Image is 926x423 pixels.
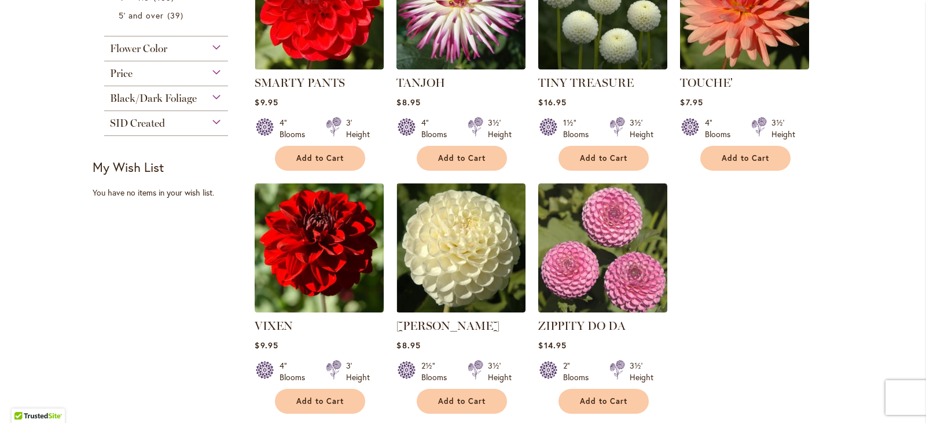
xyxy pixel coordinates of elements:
[580,396,627,406] span: Add to Cart
[580,153,627,163] span: Add to Cart
[280,360,312,383] div: 4" Blooms
[119,9,216,21] a: 5' and over 39
[630,117,653,140] div: 3½' Height
[255,340,278,351] span: $9.95
[110,117,165,130] span: SID Created
[396,340,420,351] span: $8.95
[538,97,566,108] span: $16.95
[680,76,733,90] a: TOUCHE'
[538,319,626,333] a: ZIPPITY DO DA
[538,340,566,351] span: $14.95
[255,97,278,108] span: $9.95
[680,97,703,108] span: $7.95
[396,183,526,312] img: WHITE NETTIE
[488,360,512,383] div: 3½' Height
[538,304,667,315] a: ZIPPITY DO DA
[280,117,312,140] div: 4" Blooms
[396,61,526,72] a: TANJOH
[110,42,167,55] span: Flower Color
[9,382,41,414] iframe: Launch Accessibility Center
[110,92,197,105] span: Black/Dark Foliage
[296,153,344,163] span: Add to Cart
[771,117,795,140] div: 3½' Height
[563,360,596,383] div: 2" Blooms
[255,304,384,315] a: VIXEN
[346,117,370,140] div: 3' Height
[255,183,384,312] img: VIXEN
[722,153,769,163] span: Add to Cart
[421,117,454,140] div: 4" Blooms
[396,319,499,333] a: [PERSON_NAME]
[438,396,486,406] span: Add to Cart
[255,76,345,90] a: SMARTY PANTS
[255,61,384,72] a: SMARTY PANTS
[296,396,344,406] span: Add to Cart
[417,389,507,414] button: Add to Cart
[421,360,454,383] div: 2½" Blooms
[558,389,649,414] button: Add to Cart
[396,76,445,90] a: TANJOH
[700,146,791,171] button: Add to Cart
[119,10,164,21] span: 5' and over
[630,360,653,383] div: 3½' Height
[558,146,649,171] button: Add to Cart
[680,61,809,72] a: TOUCHE'
[563,117,596,140] div: 1½" Blooms
[167,9,186,21] span: 39
[538,61,667,72] a: TINY TREASURE
[538,76,634,90] a: TINY TREASURE
[438,153,486,163] span: Add to Cart
[110,67,133,80] span: Price
[488,117,512,140] div: 3½' Height
[396,304,526,315] a: WHITE NETTIE
[275,146,365,171] button: Add to Cart
[346,360,370,383] div: 3' Height
[93,187,247,198] div: You have no items in your wish list.
[705,117,737,140] div: 4" Blooms
[255,319,293,333] a: VIXEN
[538,183,667,312] img: ZIPPITY DO DA
[417,146,507,171] button: Add to Cart
[275,389,365,414] button: Add to Cart
[396,97,420,108] span: $8.95
[93,159,164,175] strong: My Wish List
